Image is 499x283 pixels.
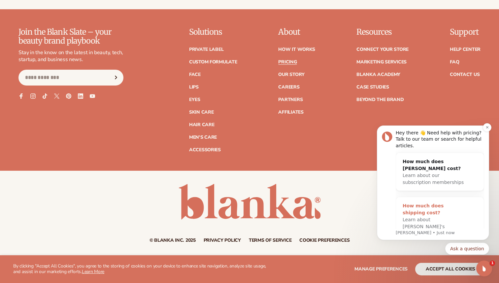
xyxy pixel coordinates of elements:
button: accept all cookies [415,263,486,275]
a: Learn More [82,268,104,275]
a: Custom formulate [189,60,237,64]
a: Privacy policy [204,238,241,243]
p: Support [450,28,481,36]
a: Terms of service [249,238,292,243]
p: Join the Blank Slate – your beauty brand playbook [18,28,123,45]
p: By clicking "Accept All Cookies", you agree to the storing of cookies on your device to enhance s... [13,264,271,275]
a: Careers [278,85,299,89]
a: Cookie preferences [299,238,349,243]
a: Beyond the brand [356,97,404,102]
a: Contact Us [450,72,480,77]
a: Skin Care [189,110,214,115]
a: Men's Care [189,135,217,140]
a: Partners [278,97,303,102]
button: Subscribe [109,70,123,86]
iframe: Intercom notifications message [367,120,499,259]
a: How It Works [278,47,315,52]
a: Private label [189,47,223,52]
a: Eyes [189,97,200,102]
a: Help Center [450,47,481,52]
a: Affiliates [278,110,303,115]
small: © Blanka Inc. 2025 [150,237,196,243]
a: Accessories [189,148,221,152]
a: Connect your store [356,47,409,52]
a: Blanka Academy [356,72,400,77]
a: FAQ [450,60,459,64]
a: Case Studies [356,85,389,89]
span: Manage preferences [354,266,408,272]
p: Resources [356,28,409,36]
p: Solutions [189,28,237,36]
a: Hair Care [189,123,214,127]
a: Pricing [278,60,297,64]
iframe: Intercom live chat [476,261,492,276]
p: About [278,28,315,36]
p: Stay in the know on the latest in beauty, tech, startup, and business news. [18,49,123,63]
a: Marketing services [356,60,407,64]
a: Our Story [278,72,304,77]
span: 1 [490,261,495,266]
button: Manage preferences [354,263,408,275]
a: Lips [189,85,199,89]
a: Face [189,72,201,77]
